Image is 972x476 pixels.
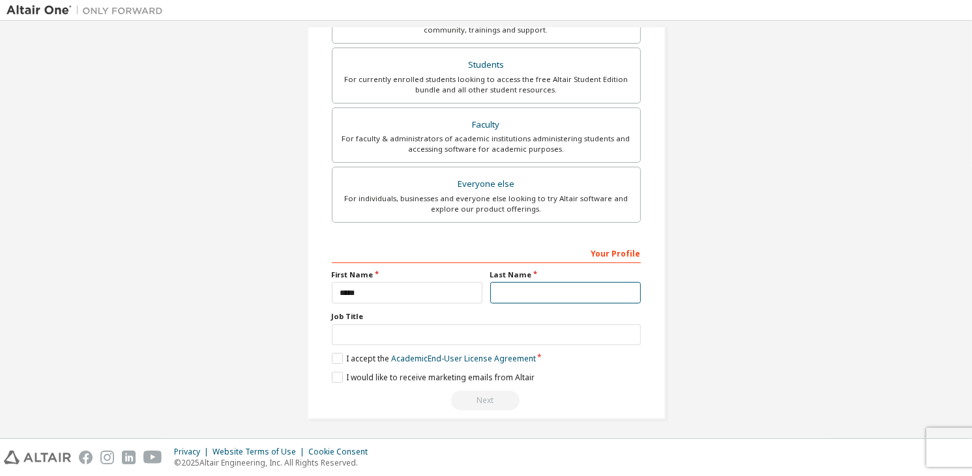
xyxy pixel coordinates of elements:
[7,4,169,17] img: Altair One
[340,133,632,154] div: For faculty & administrators of academic institutions administering students and accessing softwa...
[340,74,632,95] div: For currently enrolled students looking to access the free Altair Student Edition bundle and all ...
[4,451,71,464] img: altair_logo.svg
[332,391,641,410] div: Read and acccept EULA to continue
[100,451,114,464] img: instagram.svg
[391,353,536,364] a: Academic End-User License Agreement
[340,175,632,193] div: Everyone else
[332,311,641,322] label: Job Title
[332,372,535,383] label: I would like to receive marketing emails from Altair
[490,270,641,280] label: Last Name
[340,193,632,214] div: For individuals, businesses and everyone else looking to try Altair software and explore our prod...
[174,447,213,457] div: Privacy
[340,56,632,74] div: Students
[174,457,376,468] p: © 2025 Altair Engineering, Inc. All Rights Reserved.
[308,447,376,457] div: Cookie Consent
[340,116,632,134] div: Faculty
[213,447,308,457] div: Website Terms of Use
[332,353,536,364] label: I accept the
[79,451,93,464] img: facebook.svg
[122,451,136,464] img: linkedin.svg
[332,270,482,280] label: First Name
[332,242,641,263] div: Your Profile
[143,451,162,464] img: youtube.svg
